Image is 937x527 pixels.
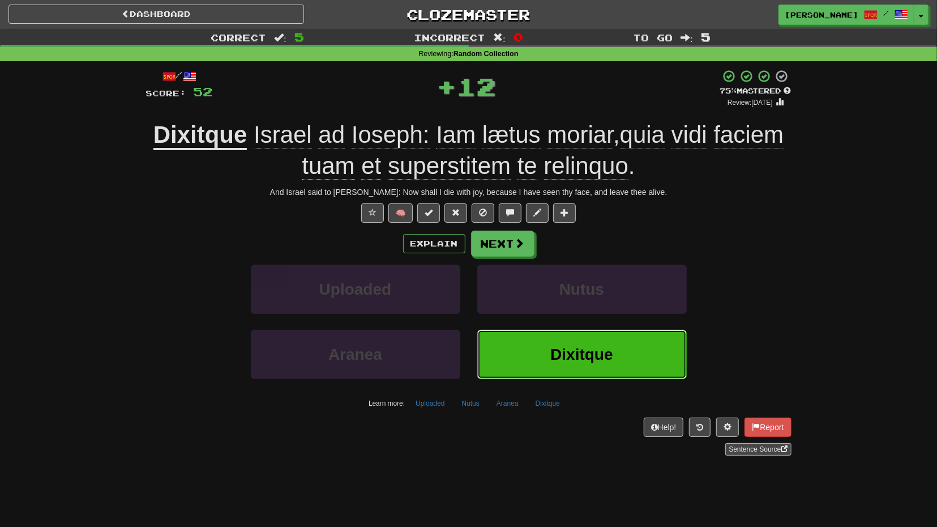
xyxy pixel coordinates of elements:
a: Dashboard [8,5,304,24]
span: , . [247,121,784,180]
span: Uploaded [319,280,392,298]
span: Score: [146,88,187,98]
span: Nutus [559,280,604,298]
span: Ioseph: [352,121,430,148]
span: te [517,152,537,180]
button: Next [471,231,534,257]
span: et [361,152,381,180]
span: : [681,33,693,42]
button: Help! [644,418,684,437]
button: Ignore sentence (alt+i) [472,203,494,223]
span: superstitem [388,152,511,180]
button: Nutus [477,265,687,314]
a: [PERSON_NAME] / [778,5,914,25]
span: / [883,9,889,17]
span: Dixitque [550,346,613,363]
button: 🧠 [388,203,413,223]
div: Mastered [720,86,791,96]
button: Aranea [251,330,460,379]
span: Aranea [328,346,382,363]
span: 75 % [720,86,737,95]
a: Sentence Source [725,443,791,456]
span: Iam [436,121,476,148]
button: Discuss sentence (alt+u) [499,203,521,223]
span: 5 [294,30,304,44]
span: [PERSON_NAME] [785,10,858,20]
span: Israel [254,121,312,148]
button: Dixitque [529,395,566,412]
button: Nutus [456,395,486,412]
button: Uploaded [409,395,451,412]
span: Incorrect [414,32,485,43]
span: moriar [547,121,613,148]
small: Review: [DATE] [728,99,773,107]
button: Round history (alt+y) [689,418,711,437]
button: Uploaded [251,265,460,314]
div: And Israel said to [PERSON_NAME]: Now shall I die with joy, because I have seen thy face, and lea... [146,186,791,198]
span: : [274,33,286,42]
span: faciem [714,121,784,148]
strong: Random Collection [453,50,519,58]
span: 0 [514,30,523,44]
div: / [146,69,213,83]
span: : [493,33,506,42]
span: 52 [194,84,213,99]
span: vidi [671,121,707,148]
u: Dixitque [153,121,247,150]
span: 12 [456,72,496,100]
button: Favorite sentence (alt+f) [361,203,384,223]
button: Explain [403,234,465,253]
span: tuam [302,152,354,180]
span: ad [318,121,345,148]
span: + [437,69,456,103]
span: To go [633,32,673,43]
button: Dixitque [477,330,687,379]
button: Report [745,418,791,437]
button: Edit sentence (alt+d) [526,203,549,223]
button: Reset to 0% Mastered (alt+r) [444,203,467,223]
span: 5 [701,30,711,44]
button: Set this sentence to 100% Mastered (alt+m) [417,203,440,223]
small: Learn more: [369,399,405,407]
span: quia [620,121,665,148]
span: lætus [482,121,541,148]
button: Add to collection (alt+a) [553,203,576,223]
a: Clozemaster [321,5,617,24]
span: relinquo [544,152,628,180]
span: Correct [211,32,266,43]
button: Aranea [490,395,525,412]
